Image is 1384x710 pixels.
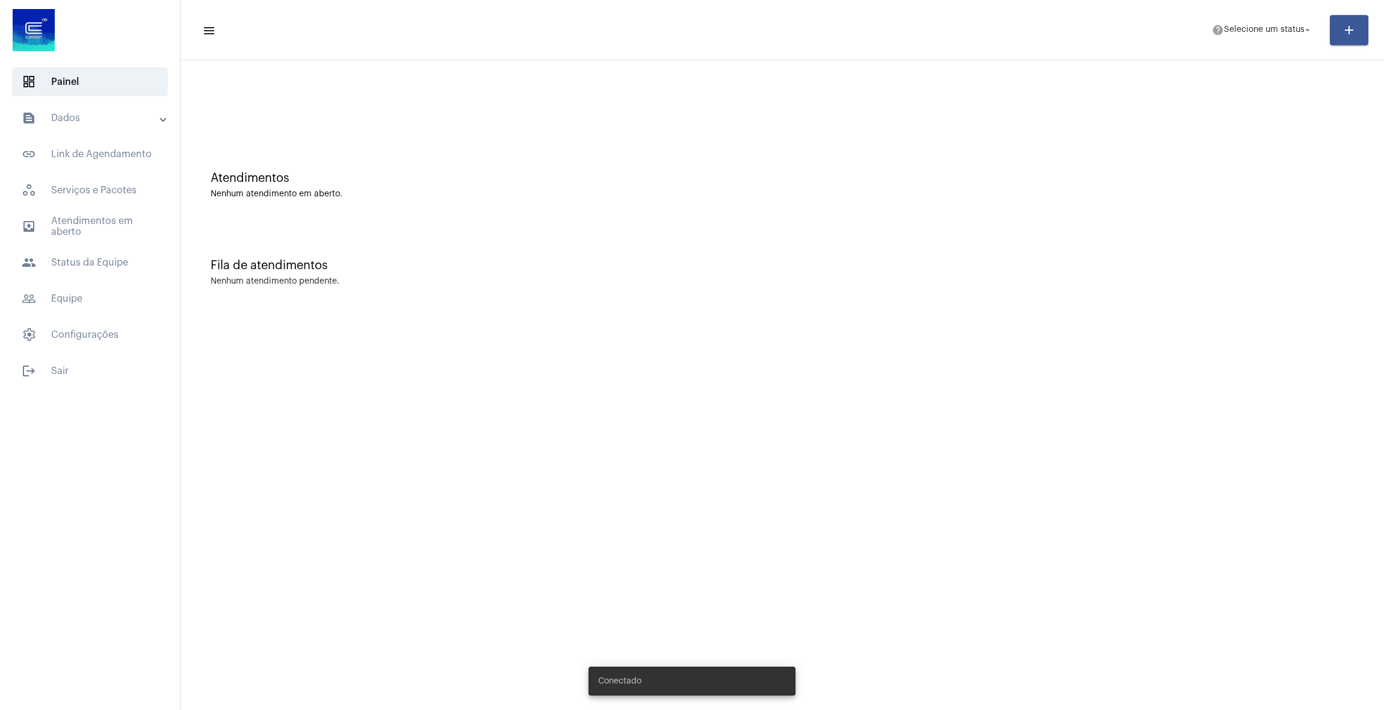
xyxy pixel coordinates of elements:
[22,364,36,378] mat-icon: sidenav icon
[1212,24,1224,36] mat-icon: help
[22,328,36,342] span: sidenav icon
[12,176,168,205] span: Serviços e Pacotes
[598,675,641,687] span: Conectado
[12,67,168,96] span: Painel
[1224,26,1305,34] span: Selecione um status
[1342,23,1356,37] mat-icon: add
[10,6,58,54] img: d4669ae0-8c07-2337-4f67-34b0df7f5ae4.jpeg
[22,219,36,234] mat-icon: sidenav icon
[22,111,161,125] mat-panel-title: Dados
[22,147,36,161] mat-icon: sidenav icon
[211,172,1354,185] div: Atendimentos
[211,259,1354,272] div: Fila de atendimentos
[211,190,1354,199] div: Nenhum atendimento em aberto.
[1302,25,1313,36] mat-icon: arrow_drop_down
[22,75,36,89] span: sidenav icon
[12,248,168,277] span: Status da Equipe
[202,23,214,38] mat-icon: sidenav icon
[22,183,36,198] span: sidenav icon
[12,140,168,169] span: Link de Agendamento
[7,104,180,132] mat-expansion-panel-header: sidenav iconDados
[211,277,339,286] div: Nenhum atendimento pendente.
[12,320,168,349] span: Configurações
[12,357,168,385] span: Sair
[22,255,36,270] mat-icon: sidenav icon
[22,111,36,125] mat-icon: sidenav icon
[22,291,36,306] mat-icon: sidenav icon
[12,212,168,241] span: Atendimentos em aberto
[1205,18,1320,42] button: Selecione um status
[12,284,168,313] span: Equipe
